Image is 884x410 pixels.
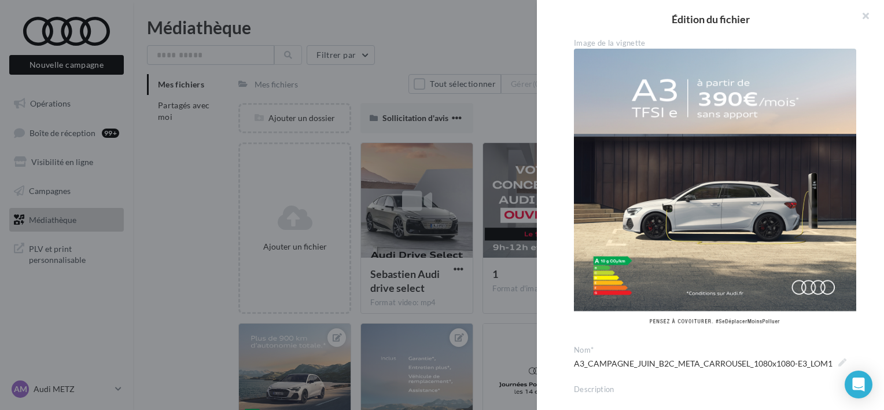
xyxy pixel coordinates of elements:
[574,385,856,395] div: Description
[845,371,872,398] div: Open Intercom Messenger
[574,49,856,331] img: A3_CAMPAGNE_JUIN_B2C_META_CARROUSEL_1080x1080-E3_LOM1
[574,356,846,372] span: A3_CAMPAGNE_JUIN_B2C_META_CARROUSEL_1080x1080-E3_LOM1
[555,14,865,24] h2: Édition du fichier
[574,38,856,49] div: Image de la vignette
